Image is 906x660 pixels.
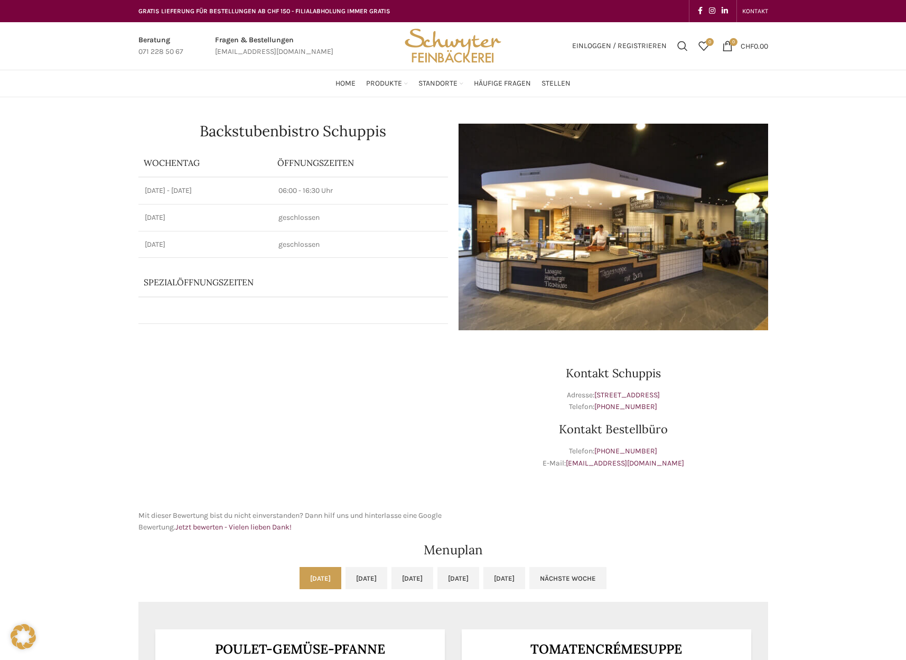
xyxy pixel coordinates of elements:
[737,1,773,22] div: Secondary navigation
[672,35,693,57] a: Suchen
[138,510,448,534] p: Mit dieser Bewertung bist du nicht einverstanden? Dann hilf uns und hinterlasse eine Google Bewer...
[138,34,183,58] a: Infobox link
[175,523,292,532] a: Jetzt bewerten - Vielen lieben Dank!
[335,79,356,89] span: Home
[391,567,433,589] a: [DATE]
[567,35,672,57] a: Einloggen / Registrieren
[741,41,754,50] span: CHF
[706,4,718,18] a: Instagram social link
[742,1,768,22] a: KONTAKT
[145,212,266,223] p: [DATE]
[572,42,667,50] span: Einloggen / Registrieren
[278,212,441,223] p: geschlossen
[459,367,768,379] h3: Kontakt Schuppis
[145,185,266,196] p: [DATE] - [DATE]
[741,41,768,50] bdi: 0.00
[730,38,737,46] span: 0
[474,79,531,89] span: Häufige Fragen
[138,7,390,15] span: GRATIS LIEFERUNG FÜR BESTELLUNGEN AB CHF 150 - FILIALABHOLUNG IMMER GRATIS
[144,276,391,288] p: Spezialöffnungszeiten
[693,35,714,57] div: Meine Wunschliste
[693,35,714,57] a: 0
[706,38,714,46] span: 0
[138,124,448,138] h1: Backstubenbistro Schuppis
[695,4,706,18] a: Facebook social link
[529,567,606,589] a: Nächste Woche
[474,73,531,94] a: Häufige Fragen
[742,7,768,15] span: KONTAKT
[366,79,402,89] span: Produkte
[345,567,387,589] a: [DATE]
[437,567,479,589] a: [DATE]
[566,459,684,468] a: [EMAIL_ADDRESS][DOMAIN_NAME]
[278,185,441,196] p: 06:00 - 16:30 Uhr
[300,567,341,589] a: [DATE]
[594,447,657,456] a: [PHONE_NUMBER]
[459,423,768,435] h3: Kontakt Bestellbüro
[401,41,505,50] a: Site logo
[541,73,571,94] a: Stellen
[594,391,660,399] a: [STREET_ADDRESS]
[144,157,267,169] p: Wochentag
[541,79,571,89] span: Stellen
[459,445,768,469] p: Telefon: E-Mail:
[718,4,731,18] a: Linkedin social link
[483,567,525,589] a: [DATE]
[138,341,448,499] iframe: schwyter schuppis
[145,239,266,250] p: [DATE]
[168,643,432,656] h3: Poulet-Gemüse-Pfanne
[335,73,356,94] a: Home
[459,389,768,413] p: Adresse: Telefon:
[418,73,463,94] a: Standorte
[717,35,773,57] a: 0 CHF0.00
[401,22,505,70] img: Bäckerei Schwyter
[215,34,333,58] a: Infobox link
[138,544,768,556] h2: Menuplan
[277,157,442,169] p: ÖFFNUNGSZEITEN
[418,79,457,89] span: Standorte
[278,239,441,250] p: geschlossen
[594,402,657,411] a: [PHONE_NUMBER]
[474,643,738,656] h3: Tomatencrémesuppe
[366,73,408,94] a: Produkte
[133,73,773,94] div: Main navigation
